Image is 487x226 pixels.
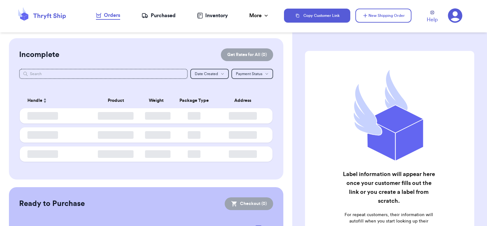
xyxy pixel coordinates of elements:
[221,48,273,61] button: Get Rates for All (0)
[171,93,217,108] th: Package Type
[427,11,438,24] a: Help
[284,9,350,23] button: Copy Customer Link
[427,16,438,24] span: Help
[91,93,141,108] th: Product
[355,9,411,23] button: New Shipping Order
[342,170,436,205] h2: Label information will appear here once your customer fills out the link or you create a label fr...
[249,12,269,19] div: More
[225,197,273,210] button: Checkout (0)
[231,69,273,79] button: Payment Status
[27,97,42,104] span: Handle
[236,72,262,76] span: Payment Status
[141,93,171,108] th: Weight
[195,72,218,76] span: Date Created
[19,69,188,79] input: Search
[142,12,176,19] a: Purchased
[42,97,47,104] button: Sort ascending
[217,93,273,108] th: Address
[96,11,120,20] a: Orders
[19,50,59,60] h2: Incomplete
[190,69,229,79] button: Date Created
[96,11,120,19] div: Orders
[197,12,228,19] a: Inventory
[19,199,85,209] h2: Ready to Purchase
